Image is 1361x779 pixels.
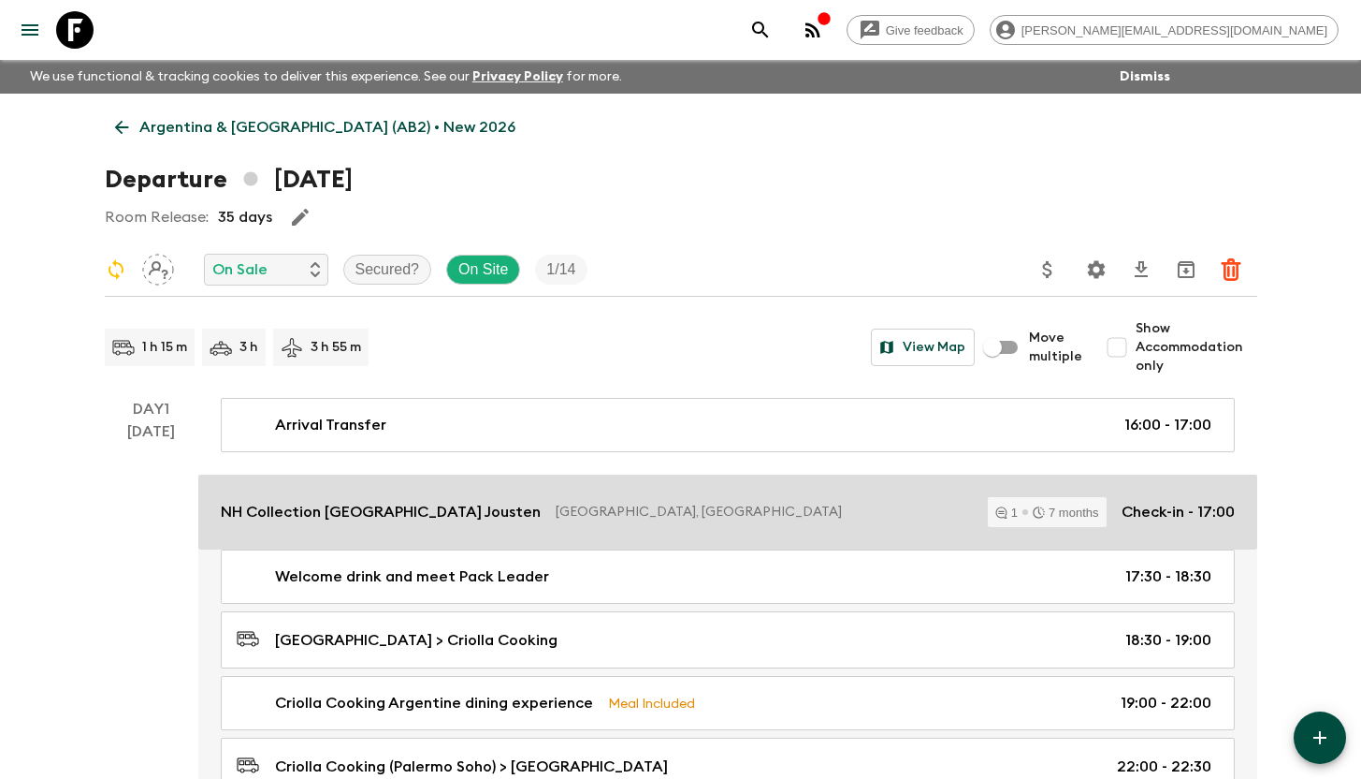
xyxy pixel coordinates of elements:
div: Trip Fill [535,255,586,285]
span: Show Accommodation only [1136,319,1257,375]
p: 3 h 55 m [311,338,361,357]
div: Secured? [343,255,432,285]
p: 3 h [239,338,258,357]
p: Check-in - 17:00 [1122,501,1235,523]
a: Criolla Cooking Argentine dining experienceMeal Included19:00 - 22:00 [221,676,1235,730]
p: 22:00 - 22:30 [1117,756,1211,778]
button: Archive (Completed, Cancelled or Unsynced Departures only) [1167,251,1205,288]
a: Argentina & [GEOGRAPHIC_DATA] (AB2) • New 2026 [105,109,526,146]
span: [PERSON_NAME][EMAIL_ADDRESS][DOMAIN_NAME] [1011,23,1338,37]
a: Privacy Policy [472,70,563,83]
p: We use functional & tracking cookies to deliver this experience. See our for more. [22,60,630,94]
p: On Sale [212,258,268,281]
a: NH Collection [GEOGRAPHIC_DATA] Jousten[GEOGRAPHIC_DATA], [GEOGRAPHIC_DATA]17 monthsCheck-in - 17:00 [198,475,1257,550]
div: On Site [446,255,520,285]
p: 35 days [218,206,272,228]
a: [GEOGRAPHIC_DATA] > Criolla Cooking18:30 - 19:00 [221,611,1235,669]
p: Criolla Cooking Argentine dining experience [275,692,593,714]
h1: Departure [DATE] [105,161,353,198]
button: Dismiss [1115,64,1175,90]
p: Room Release: [105,206,209,228]
p: 1 / 14 [546,258,575,281]
a: Give feedback [847,15,975,45]
div: 1 [995,507,1018,519]
div: 7 months [1033,507,1098,519]
p: Welcome drink and meet Pack Leader [275,566,549,588]
p: NH Collection [GEOGRAPHIC_DATA] Jousten [221,501,541,523]
a: Welcome drink and meet Pack Leader17:30 - 18:30 [221,550,1235,604]
p: Secured? [355,258,420,281]
p: [GEOGRAPHIC_DATA], [GEOGRAPHIC_DATA] [556,503,973,522]
p: 16:00 - 17:00 [1124,414,1211,436]
a: Arrival Transfer16:00 - 17:00 [221,398,1235,452]
button: View Map [871,329,975,366]
p: 17:30 - 18:30 [1125,566,1211,588]
p: On Site [458,258,508,281]
p: Day 1 [105,398,198,420]
p: Meal Included [608,693,695,713]
p: 1 h 15 m [142,338,187,357]
p: 19:00 - 22:00 [1121,692,1211,714]
span: Move multiple [1029,329,1083,366]
svg: Sync Required - Changes detected [105,258,127,281]
p: 18:30 - 19:00 [1125,629,1211,652]
button: search adventures [742,11,779,49]
span: Give feedback [876,23,974,37]
span: Assign pack leader [142,259,174,274]
button: Update Price, Early Bird Discount and Costs [1029,251,1066,288]
button: Delete [1212,251,1250,288]
p: Arrival Transfer [275,414,386,436]
button: menu [11,11,49,49]
p: Criolla Cooking (Palermo Soho) > [GEOGRAPHIC_DATA] [275,756,668,778]
button: Settings [1078,251,1115,288]
p: [GEOGRAPHIC_DATA] > Criolla Cooking [275,629,557,652]
div: [PERSON_NAME][EMAIL_ADDRESS][DOMAIN_NAME] [990,15,1339,45]
p: Argentina & [GEOGRAPHIC_DATA] (AB2) • New 2026 [139,116,515,139]
button: Download CSV [1122,251,1160,288]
